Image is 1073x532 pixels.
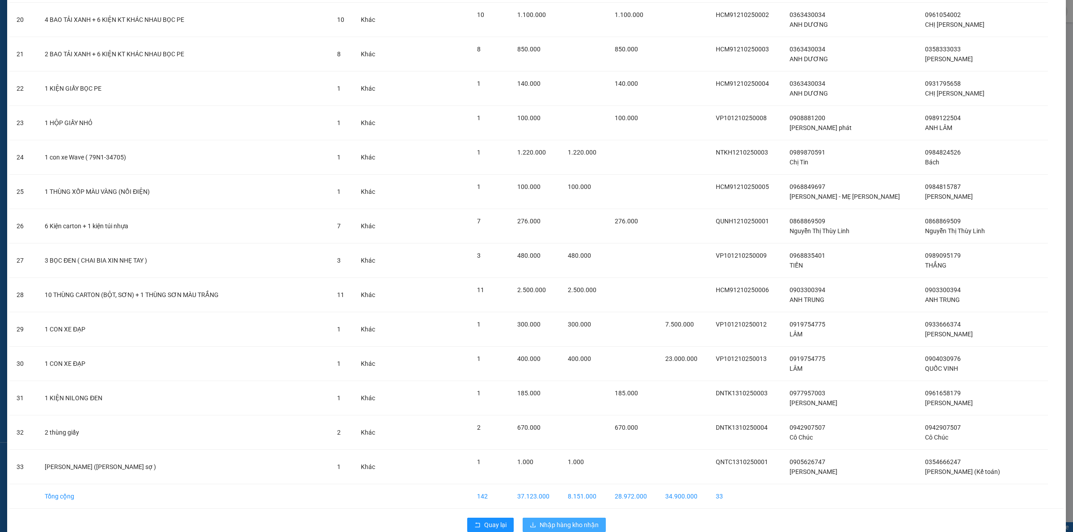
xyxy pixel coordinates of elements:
[925,262,946,269] span: THẮNG
[790,193,900,200] span: [PERSON_NAME] - MẸ [PERSON_NAME]
[665,355,697,362] span: 23.000.000
[517,252,541,259] span: 480.000
[337,257,341,264] span: 3
[568,252,591,259] span: 480.000
[477,46,481,53] span: 8
[716,80,769,87] span: HCM91210250004
[790,218,825,225] span: 0868869509
[517,390,541,397] span: 185.000
[470,484,510,509] td: 142
[477,183,481,190] span: 1
[477,149,481,156] span: 1
[477,424,481,431] span: 2
[337,326,341,333] span: 1
[517,183,541,190] span: 100.000
[790,434,813,441] span: Cô Chúc
[790,80,825,87] span: 0363430034
[38,243,330,278] td: 3 BỌC ĐEN ( CHAI BIA XIN NHẸ TAY )
[38,209,330,243] td: 6 Kiện carton + 1 kiện túi nhựa
[790,183,825,190] span: 0968849697
[477,252,481,259] span: 3
[38,415,330,450] td: 2 thùng giấy
[9,209,38,243] td: 26
[517,458,533,465] span: 1.000
[658,484,709,509] td: 34.900.000
[517,355,541,362] span: 400.000
[337,463,341,470] span: 1
[790,424,825,431] span: 0942907507
[517,46,541,53] span: 850.000
[9,71,38,106] td: 22
[608,484,658,509] td: 28.972.000
[9,450,38,484] td: 33
[790,399,837,406] span: [PERSON_NAME]
[337,360,341,367] span: 1
[925,399,973,406] span: [PERSON_NAME]
[615,424,638,431] span: 670.000
[790,114,825,121] span: 0908881200
[615,114,638,121] span: 100.000
[925,355,961,362] span: 0904030976
[716,424,768,431] span: DNTK1310250004
[790,252,825,259] span: 0968835401
[925,149,961,156] span: 0984824526
[561,484,608,509] td: 8.151.000
[517,11,546,18] span: 1.100.000
[925,468,1000,475] span: [PERSON_NAME] (Kế toán)
[716,183,769,190] span: HCM91210250005
[568,355,591,362] span: 400.000
[337,222,341,230] span: 7
[337,291,344,298] span: 11
[354,347,385,381] td: Khác
[925,218,961,225] span: 0868869509
[790,55,828,63] span: ANH DƯƠNG
[925,458,961,465] span: 0354666247
[337,429,341,436] span: 2
[716,321,767,328] span: VP101210250012
[790,124,852,131] span: [PERSON_NAME] phát
[568,183,591,190] span: 100.000
[530,522,536,529] span: download
[615,390,638,397] span: 185.000
[477,218,481,225] span: 7
[925,331,973,338] span: [PERSON_NAME]
[925,296,960,303] span: ANH TRUNG
[568,286,596,293] span: 2.500.000
[477,321,481,328] span: 1
[38,347,330,381] td: 1 CON XE ĐẠP
[568,149,596,156] span: 1.220.000
[9,243,38,278] td: 27
[790,21,828,28] span: ANH DƯƠNG
[716,11,769,18] span: HCM91210250002
[925,80,961,87] span: 0931795658
[790,159,808,166] span: Chị Tin
[716,114,767,121] span: VP101210250008
[716,252,767,259] span: VP101210250009
[925,227,985,235] span: Nguyễn Thị Thùy Linh
[38,278,330,312] td: 10 THÙNG CARTON (BỘT, SƠN) + 1 THÙNG SƠN MÀU TRẮNG
[790,365,803,372] span: LÂM
[925,90,984,97] span: CHỊ [PERSON_NAME]
[467,518,514,532] button: rollbackQuay lại
[477,286,484,293] span: 11
[354,71,385,106] td: Khác
[716,149,768,156] span: NTKH1210250003
[925,21,984,28] span: CHỊ [PERSON_NAME]
[337,119,341,126] span: 1
[716,390,768,397] span: DNTK1310250003
[568,321,591,328] span: 300.000
[354,381,385,415] td: Khác
[925,114,961,121] span: 0989122504
[337,50,341,58] span: 8
[477,114,481,121] span: 1
[9,3,38,37] td: 20
[925,365,958,372] span: QUỐC VINH
[716,458,768,465] span: QNTC1310250001
[615,80,638,87] span: 140.000
[9,175,38,209] td: 25
[716,218,769,225] span: QUNH1210250001
[9,312,38,347] td: 29
[790,458,825,465] span: 0905626747
[354,243,385,278] td: Khác
[790,321,825,328] span: 0919754775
